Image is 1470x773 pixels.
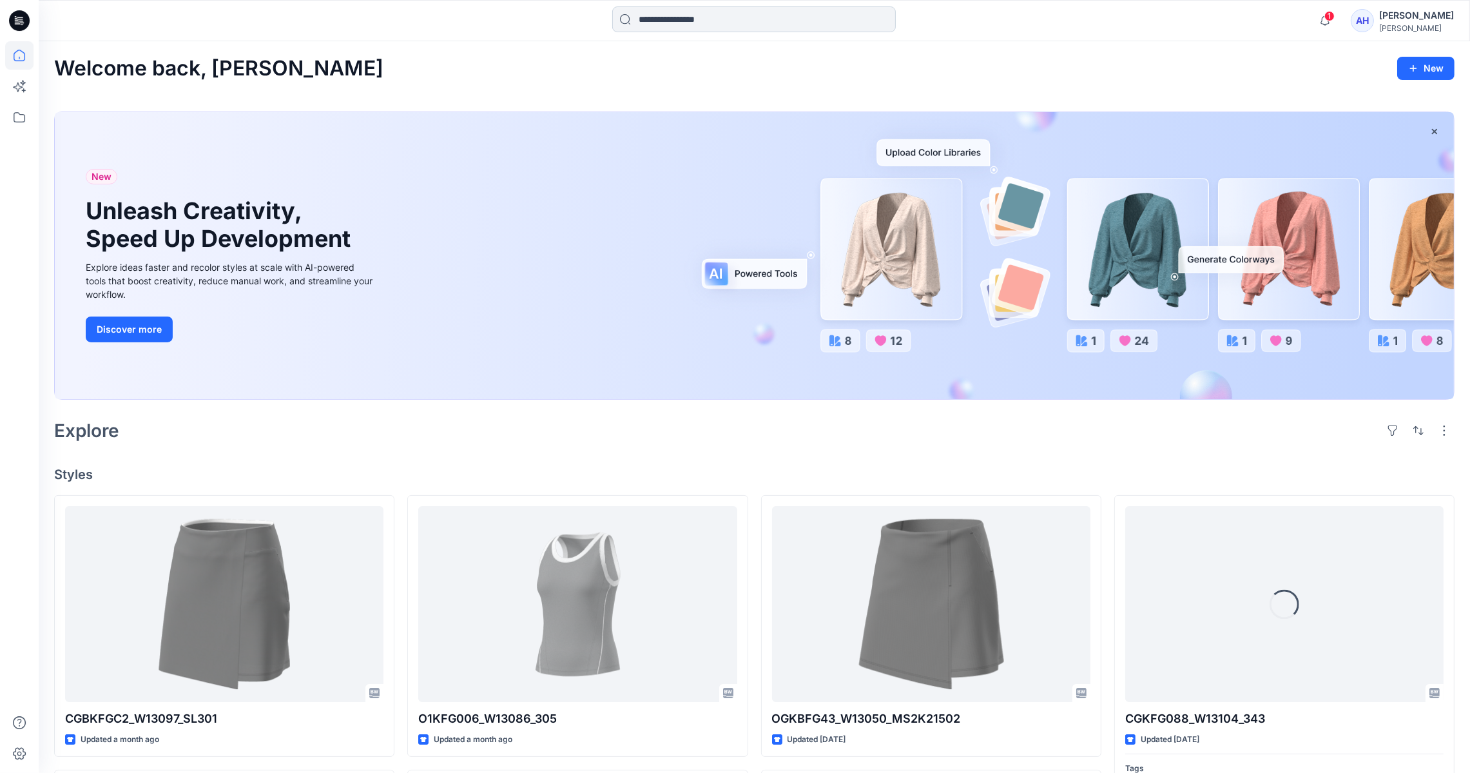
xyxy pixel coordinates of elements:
[86,260,376,301] div: Explore ideas faster and recolor styles at scale with AI-powered tools that boost creativity, red...
[418,506,737,701] a: O1KFG006_W13086_305
[92,169,111,184] span: New
[54,420,119,441] h2: Explore
[418,710,737,728] p: O1KFG006_W13086_305
[772,506,1090,701] a: OGKBFG43_W13050_MS2K21502
[1397,57,1455,80] button: New
[54,467,1455,482] h4: Styles
[54,57,383,81] h2: Welcome back, [PERSON_NAME]
[81,733,159,747] p: Updated a month ago
[1379,8,1454,23] div: [PERSON_NAME]
[86,197,356,253] h1: Unleash Creativity, Speed Up Development
[1125,710,1444,728] p: CGKFG088_W13104_343
[772,710,1090,728] p: OGKBFG43_W13050_MS2K21502
[788,733,846,747] p: Updated [DATE]
[1351,9,1374,32] div: AH
[86,317,376,342] a: Discover more
[1324,11,1335,21] span: 1
[86,317,173,342] button: Discover more
[65,506,383,701] a: CGBKFGC2_W13097_SL301
[1141,733,1199,747] p: Updated [DATE]
[1379,23,1454,33] div: [PERSON_NAME]
[434,733,512,747] p: Updated a month ago
[65,710,383,728] p: CGBKFGC2_W13097_SL301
